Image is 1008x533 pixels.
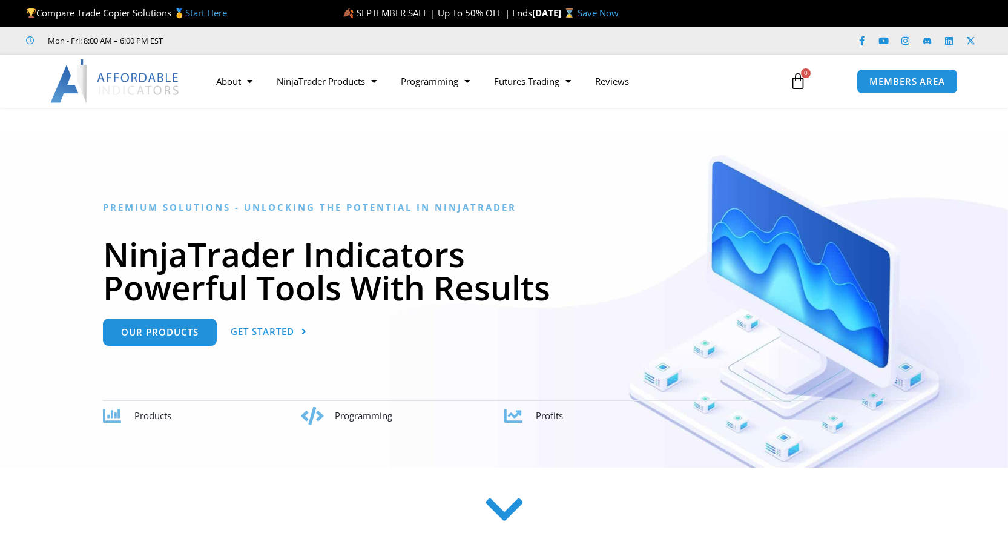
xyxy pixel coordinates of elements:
img: LogoAI | Affordable Indicators – NinjaTrader [50,59,180,103]
a: 0 [771,64,825,99]
a: Our Products [103,319,217,346]
a: Get Started [231,319,307,346]
span: Compare Trade Copier Solutions 🥇 [26,7,227,19]
strong: [DATE] ⌛ [532,7,578,19]
span: Get Started [231,327,294,336]
nav: Menu [204,67,776,95]
span: Products [134,409,171,422]
span: Our Products [121,328,199,337]
span: 0 [801,68,811,78]
a: Programming [389,67,482,95]
a: About [204,67,265,95]
span: Programming [335,409,392,422]
img: 🏆 [27,8,36,18]
h6: Premium Solutions - Unlocking the Potential in NinjaTrader [103,202,905,213]
a: Start Here [185,7,227,19]
a: Save Now [578,7,619,19]
iframe: Customer reviews powered by Trustpilot [180,35,361,47]
a: NinjaTrader Products [265,67,389,95]
span: Mon - Fri: 8:00 AM – 6:00 PM EST [45,33,163,48]
span: Profits [536,409,563,422]
span: 🍂 SEPTEMBER SALE | Up To 50% OFF | Ends [343,7,532,19]
span: MEMBERS AREA [869,77,945,86]
h1: NinjaTrader Indicators Powerful Tools With Results [103,237,905,304]
a: MEMBERS AREA [857,69,958,94]
a: Reviews [583,67,641,95]
a: Futures Trading [482,67,583,95]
